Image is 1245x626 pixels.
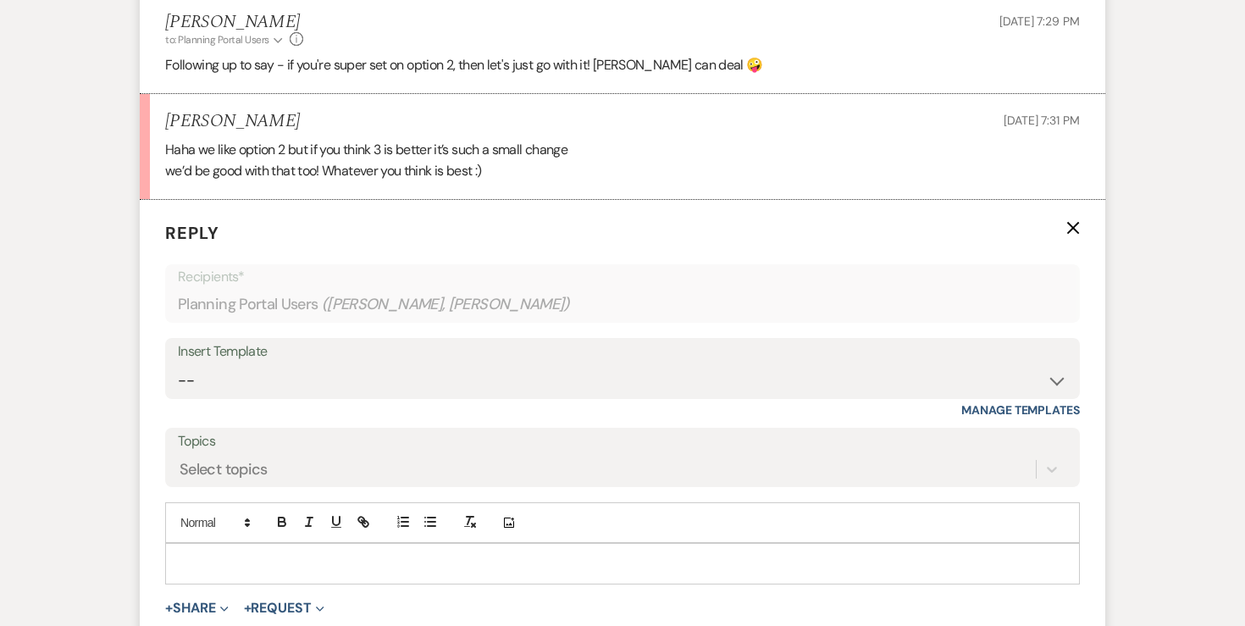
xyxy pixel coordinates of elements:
button: Share [165,601,229,615]
span: + [244,601,252,615]
div: Insert Template [178,340,1067,364]
h5: [PERSON_NAME] [165,111,300,132]
div: Planning Portal Users [178,288,1067,321]
button: to: Planning Portal Users [165,32,285,47]
span: Reply [165,222,219,244]
div: Select topics [180,458,268,481]
h5: [PERSON_NAME] [165,12,303,33]
div: Haha we like option 2 but if you think 3 is better it’s such a small change we’d be good with tha... [165,139,1080,182]
label: Topics [178,429,1067,454]
p: Following up to say - if you're super set on option 2, then let's just go with it! [PERSON_NAME] ... [165,54,1080,76]
span: to: Planning Portal Users [165,33,269,47]
p: Recipients* [178,266,1067,288]
span: + [165,601,173,615]
span: [DATE] 7:31 PM [1004,113,1080,128]
button: Request [244,601,324,615]
a: Manage Templates [961,402,1080,418]
span: [DATE] 7:29 PM [999,14,1080,29]
span: ( [PERSON_NAME], [PERSON_NAME] ) [322,293,571,316]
